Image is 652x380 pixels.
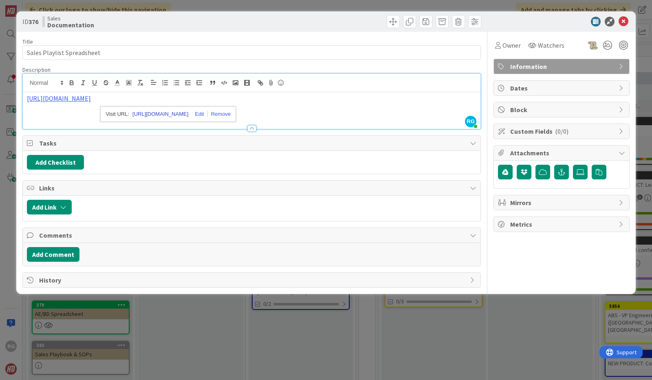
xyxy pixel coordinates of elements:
span: Comments [39,230,466,240]
span: Links [39,183,466,193]
span: Owner [502,40,521,50]
label: Title [22,38,33,45]
b: Documentation [47,22,94,28]
b: 376 [29,18,38,26]
span: RG [465,116,476,127]
a: [URL][DOMAIN_NAME] [132,109,188,119]
span: Support [17,1,37,11]
span: Dates [510,83,615,93]
span: Description [22,66,51,73]
span: History [39,275,466,285]
span: Block [510,105,615,115]
span: Watchers [538,40,564,50]
span: Attachments [510,148,615,158]
button: Add Comment [27,247,79,262]
span: ( 0/0 ) [555,127,568,135]
span: Tasks [39,138,466,148]
input: type card name here... [22,45,481,60]
button: Add Checklist [27,155,84,170]
span: Information [510,62,615,71]
a: [URL][DOMAIN_NAME] [27,94,91,102]
span: Sales [47,15,94,22]
span: Custom Fields [510,126,615,136]
span: Mirrors [510,198,615,208]
button: Add Link [27,200,72,214]
span: ID [22,17,38,27]
span: Metrics [510,219,615,229]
